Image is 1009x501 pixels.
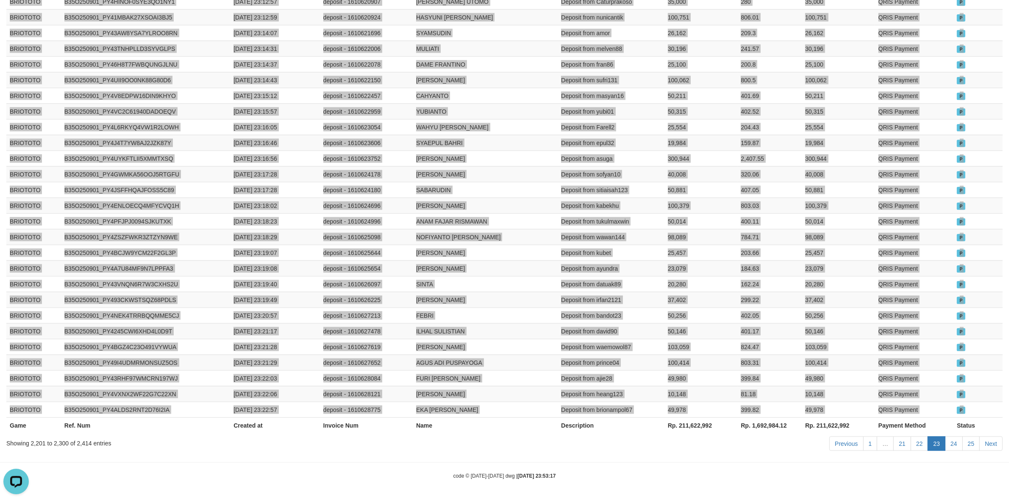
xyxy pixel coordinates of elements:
td: 37,402 [802,292,875,308]
td: deposit - 1610622457 [320,88,413,104]
td: 50,014 [802,213,875,229]
td: [PERSON_NAME] [413,386,558,402]
td: [PERSON_NAME] [413,72,558,88]
td: deposit - 1610621696 [320,25,413,41]
a: B35O250901_PY4VXNX2WF22G7C22XN [64,391,176,397]
td: [DATE] 23:18:29 [230,229,320,245]
td: deposit - 1610628775 [320,402,413,417]
td: 23,079 [802,260,875,276]
td: deposit - 1610623606 [320,135,413,151]
td: 50,881 [664,182,738,198]
td: BRIOTOTO [6,386,61,402]
td: BRIOTOTO [6,323,61,339]
td: 50,146 [664,323,738,339]
td: BRIOTOTO [6,402,61,417]
td: 402.52 [737,104,802,119]
td: 400.11 [737,213,802,229]
td: QRIS Payment [875,292,953,308]
td: Deposit from melven88 [558,41,664,56]
td: Deposit from Farell2 [558,119,664,135]
a: B35O250901_PY4PFJPJ0094SJKUTXK [64,218,171,225]
td: BRIOTOTO [6,260,61,276]
td: 800.5 [737,72,802,88]
td: 2,407.55 [737,151,802,166]
td: 100,062 [802,72,875,88]
span: PAID [957,328,965,336]
td: Deposit from sufri131 [558,72,664,88]
td: 100,379 [664,198,738,213]
td: 30,196 [664,41,738,56]
td: Deposit from kubet [558,245,664,260]
td: [DATE] 23:19:07 [230,245,320,260]
td: QRIS Payment [875,151,953,166]
a: B35O250901_PY4L6RKYQ4VW1R2LOWH [64,124,179,131]
td: [DATE] 23:22:06 [230,386,320,402]
td: BRIOTOTO [6,56,61,72]
td: 203.66 [737,245,802,260]
td: [DATE] 23:19:40 [230,276,320,292]
td: [DATE] 23:12:59 [230,9,320,25]
td: 100,751 [664,9,738,25]
a: B35O250901_PY4UII9OO0NK88G80D6 [64,77,171,84]
td: QRIS Payment [875,198,953,213]
td: 20,280 [802,276,875,292]
a: … [877,437,894,451]
span: PAID [957,234,965,241]
td: [DATE] 23:20:57 [230,308,320,323]
td: 100,062 [664,72,738,88]
td: Deposit from ayundra [558,260,664,276]
td: 103,059 [664,339,738,355]
td: Deposit from waemowol87 [558,339,664,355]
a: B35O250901_PY41MBAK27XSOAI3BJ5 [64,14,172,21]
td: 200.8 [737,56,802,72]
td: Deposit from irfan2121 [558,292,664,308]
span: PAID [957,46,965,53]
td: [DATE] 23:21:17 [230,323,320,339]
td: Deposit from heang123 [558,386,664,402]
a: 22 [911,437,928,451]
td: deposit - 1610627213 [320,308,413,323]
td: deposit - 1610628084 [320,370,413,386]
td: QRIS Payment [875,25,953,41]
td: Deposit from ajie28 [558,370,664,386]
td: deposit - 1610622959 [320,104,413,119]
td: [PERSON_NAME] [413,292,558,308]
td: 100,379 [802,198,875,213]
td: 184.63 [737,260,802,276]
td: QRIS Payment [875,88,953,104]
td: 100,414 [664,355,738,370]
td: 25,100 [802,56,875,72]
td: QRIS Payment [875,276,953,292]
a: B35O250901_PY4JSFFHQAJFOSS5C89 [64,187,174,193]
td: QRIS Payment [875,9,953,25]
td: deposit - 1610624178 [320,166,413,182]
td: FURI [PERSON_NAME] [413,370,558,386]
span: PAID [957,140,965,147]
span: PAID [957,375,965,383]
td: 401.17 [737,323,802,339]
td: QRIS Payment [875,229,953,245]
td: deposit - 1610624996 [320,213,413,229]
td: 50,211 [664,88,738,104]
span: PAID [957,266,965,273]
td: 300,944 [664,151,738,166]
td: Deposit from kabekhu [558,198,664,213]
td: QRIS Payment [875,260,953,276]
td: QRIS Payment [875,135,953,151]
a: B35O250901_PY46H8T7FWBQUNGJLNU [64,61,178,68]
span: PAID [957,30,965,37]
span: PAID [957,218,965,226]
span: PAID [957,313,965,320]
span: PAID [957,281,965,288]
td: [DATE] 23:18:02 [230,198,320,213]
a: B35O250901_PY4ZSZFWKR3ZTZYN9WE [64,234,178,241]
a: B35O250901_PY4UYKFTLII5XMMTXSQ [64,155,173,162]
td: WAHYU [PERSON_NAME] [413,119,558,135]
td: 98,089 [664,229,738,245]
td: BRIOTOTO [6,166,61,182]
td: Deposit from epul32 [558,135,664,151]
td: 100,414 [802,355,875,370]
td: deposit - 1610622078 [320,56,413,72]
td: 50,014 [664,213,738,229]
td: [DATE] 23:19:49 [230,292,320,308]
